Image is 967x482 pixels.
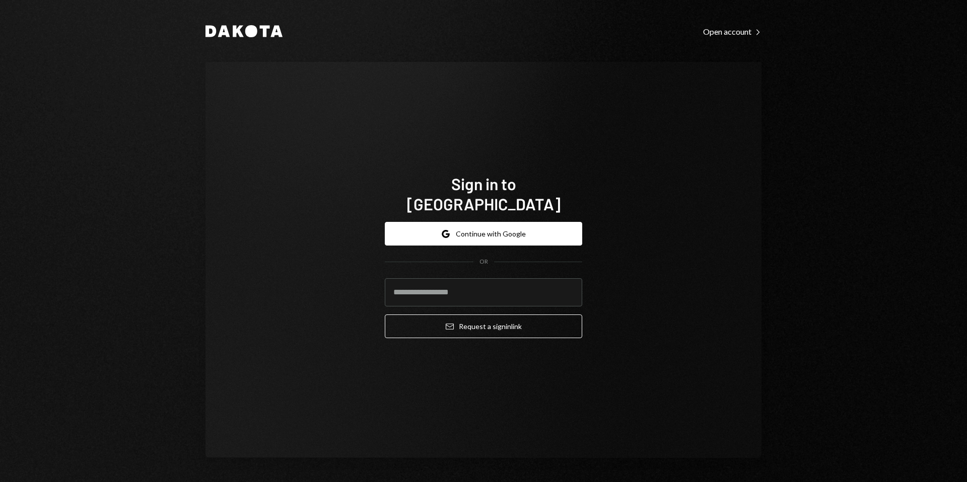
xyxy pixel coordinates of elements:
[385,222,582,246] button: Continue with Google
[479,258,488,266] div: OR
[703,27,762,37] div: Open account
[385,174,582,214] h1: Sign in to [GEOGRAPHIC_DATA]
[385,314,582,338] button: Request a signinlink
[703,26,762,37] a: Open account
